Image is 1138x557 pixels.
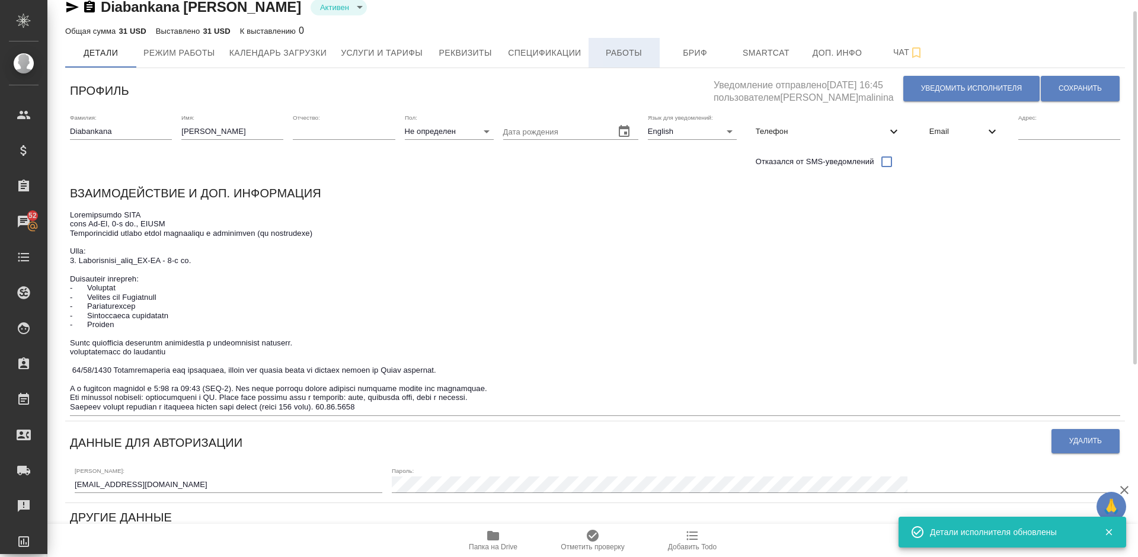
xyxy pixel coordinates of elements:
[119,27,146,36] p: 31 USD
[714,73,903,104] h5: Уведомление отправлено [DATE] 16:45 пользователем [PERSON_NAME]malinina
[756,126,887,137] span: Телефон
[909,46,923,60] svg: Подписаться
[469,543,517,551] span: Папка на Drive
[70,184,321,203] h6: Взаимодействие и доп. информация
[668,543,717,551] span: Добавить Todo
[642,524,742,557] button: Добавить Todo
[1097,527,1121,537] button: Закрыть
[203,27,230,36] p: 31 USD
[1101,494,1121,519] span: 🙏
[746,119,910,145] div: Телефон
[1051,429,1120,453] button: Удалить
[21,210,44,222] span: 52
[543,524,642,557] button: Отметить проверку
[443,524,543,557] button: Папка на Drive
[437,46,494,60] span: Реквизиты
[75,468,124,473] label: [PERSON_NAME]:
[648,114,713,120] label: Язык для уведомлений:
[240,27,299,36] p: К выставлению
[508,46,581,60] span: Спецификации
[1069,436,1102,446] span: Удалить
[181,114,194,120] label: Имя:
[405,114,417,120] label: Пол:
[70,210,1120,412] textarea: Loremipsumdo SITA cons Ad-El, 0-s do., EIUSM Temporincidid utlabo etdol magnaaliqu e adminimven (...
[156,27,203,36] p: Выставлено
[756,156,874,168] span: Отказался от SMS-уведомлений
[70,433,242,452] h6: Данные для авторизации
[70,508,172,527] h6: Другие данные
[405,123,494,140] div: Не определен
[738,46,795,60] span: Smartcat
[1059,84,1102,94] span: Сохранить
[70,114,97,120] label: Фамилия:
[1041,76,1120,101] button: Сохранить
[3,207,44,236] a: 52
[596,46,653,60] span: Работы
[929,126,985,137] span: Email
[392,468,414,473] label: Пароль:
[930,526,1086,538] div: Детали исполнителя обновлены
[229,46,327,60] span: Календарь загрузки
[920,119,1009,145] div: Email
[809,46,866,60] span: Доп. инфо
[317,2,353,12] button: Активен
[648,123,737,140] div: English
[561,543,624,551] span: Отметить проверку
[667,46,724,60] span: Бриф
[921,84,1022,94] span: Уведомить исполнителя
[240,24,304,38] div: 0
[65,27,119,36] p: Общая сумма
[293,114,320,120] label: Отчество:
[1018,114,1037,120] label: Адрес:
[72,46,129,60] span: Детали
[341,46,423,60] span: Услуги и тарифы
[880,45,937,60] span: Чат
[1097,492,1126,521] button: 🙏
[143,46,215,60] span: Режим работы
[903,76,1040,101] button: Уведомить исполнителя
[70,81,129,100] h6: Профиль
